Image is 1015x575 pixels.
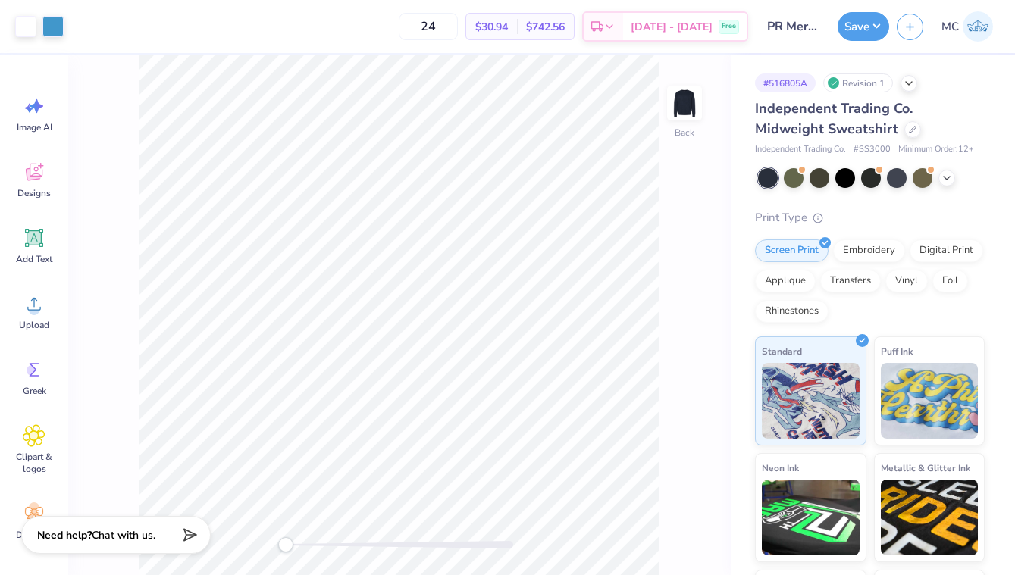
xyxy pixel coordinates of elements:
strong: Need help? [37,528,92,542]
img: Neon Ink [762,480,860,555]
img: Mary Caroline Kolar [963,11,993,42]
span: Clipart & logos [9,451,59,475]
div: Foil [932,270,968,292]
div: Rhinestones [755,300,829,323]
img: Back [669,88,700,118]
span: Neon Ink [762,460,799,476]
span: Free [722,21,736,32]
div: Digital Print [910,239,983,262]
div: Applique [755,270,816,292]
span: Puff Ink [881,343,913,359]
button: Save [838,12,889,41]
span: Upload [19,319,49,331]
span: # SS3000 [854,143,891,156]
img: Puff Ink [881,363,979,439]
span: Standard [762,343,802,359]
div: Revision 1 [823,73,893,92]
span: $30.94 [475,19,508,35]
span: Independent Trading Co. Midweight Sweatshirt [755,99,913,138]
span: Chat with us. [92,528,155,542]
div: Embroidery [833,239,905,262]
span: Independent Trading Co. [755,143,846,156]
div: Back [675,126,694,139]
img: Standard [762,363,860,439]
a: MC [935,11,1000,42]
img: Metallic & Glitter Ink [881,480,979,555]
span: $742.56 [526,19,565,35]
div: Accessibility label [278,537,293,552]
span: Add Text [16,253,52,265]
div: Vinyl [885,270,928,292]
input: – – [399,13,458,40]
span: Decorate [16,529,52,541]
div: Transfers [820,270,881,292]
span: MC [941,18,959,36]
span: [DATE] - [DATE] [631,19,713,35]
div: # 516805A [755,73,816,92]
div: Screen Print [755,239,829,262]
div: Print Type [755,209,985,227]
span: Minimum Order: 12 + [898,143,974,156]
span: Greek [23,385,46,397]
span: Metallic & Glitter Ink [881,460,970,476]
span: Image AI [17,121,52,133]
span: Designs [17,187,51,199]
input: Untitled Design [756,11,830,42]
